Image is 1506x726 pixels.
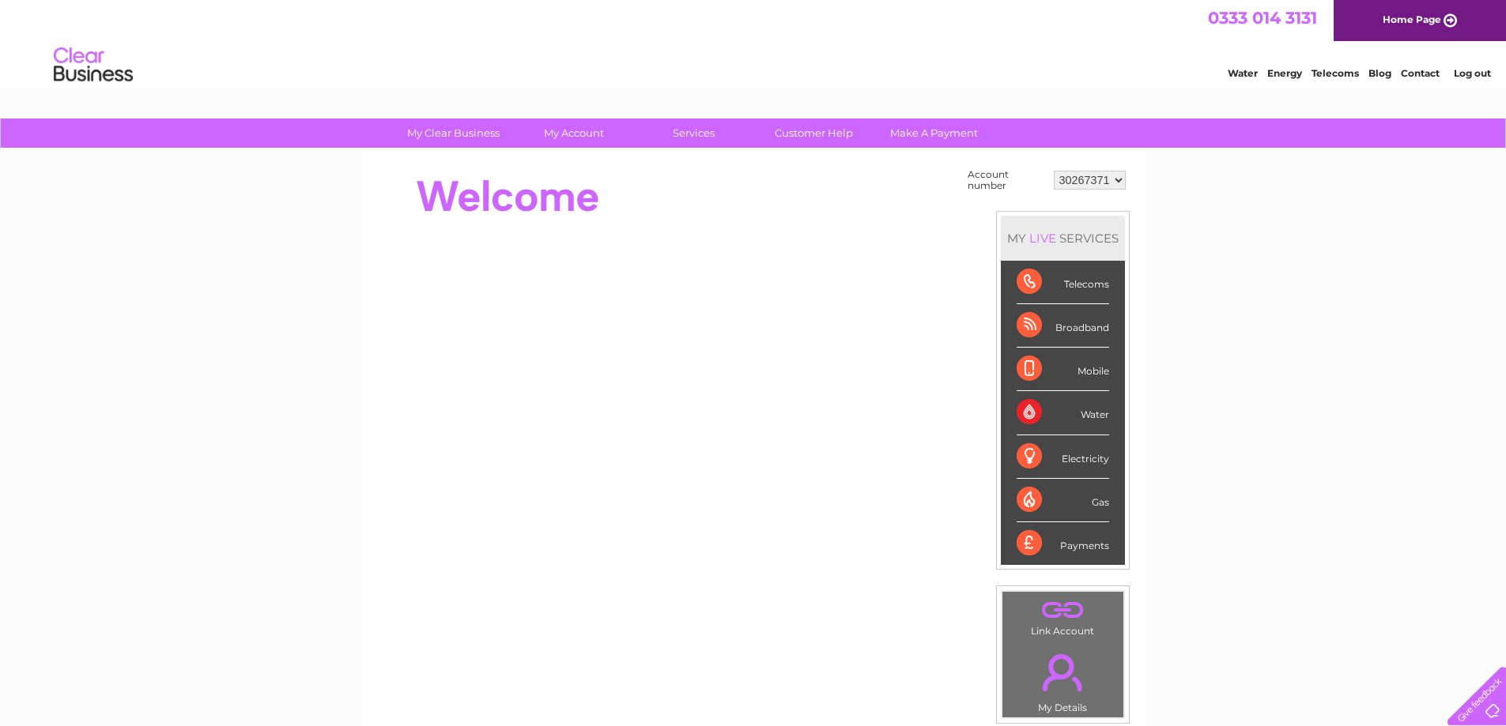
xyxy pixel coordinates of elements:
[1002,591,1124,641] td: Link Account
[1017,261,1109,304] div: Telecoms
[53,41,134,89] img: logo.png
[388,118,519,148] a: My Clear Business
[1401,67,1440,79] a: Contact
[1368,67,1391,79] a: Blog
[1002,641,1124,718] td: My Details
[1454,67,1491,79] a: Log out
[628,118,759,148] a: Services
[380,9,1127,77] div: Clear Business is a trading name of Verastar Limited (registered in [GEOGRAPHIC_DATA] No. 3667643...
[1017,348,1109,391] div: Mobile
[1001,216,1125,261] div: MY SERVICES
[1267,67,1302,79] a: Energy
[869,118,999,148] a: Make A Payment
[508,118,639,148] a: My Account
[1026,231,1059,246] div: LIVE
[1208,8,1317,28] a: 0333 014 3131
[1017,435,1109,479] div: Electricity
[1017,304,1109,348] div: Broadband
[1312,67,1359,79] a: Telecoms
[1017,479,1109,522] div: Gas
[1006,645,1119,700] a: .
[964,165,1050,195] td: Account number
[1017,391,1109,434] div: Water
[1006,596,1119,623] a: .
[1017,522,1109,565] div: Payments
[1228,67,1258,79] a: Water
[749,118,879,148] a: Customer Help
